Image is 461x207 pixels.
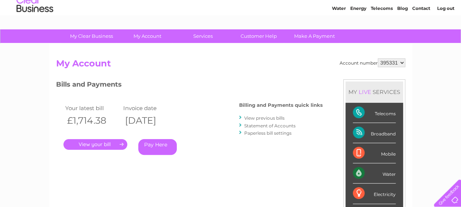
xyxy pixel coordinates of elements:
[437,31,454,37] a: Log out
[56,58,405,72] h2: My Account
[350,31,366,37] a: Energy
[397,31,408,37] a: Blog
[353,163,396,184] div: Water
[412,31,430,37] a: Contact
[323,4,373,13] a: 0333 014 3131
[284,29,345,43] a: Make A Payment
[353,143,396,163] div: Mobile
[345,81,403,102] div: MY SERVICES
[63,113,122,128] th: £1,714.38
[244,130,292,136] a: Paperless bill settings
[371,31,393,37] a: Telecoms
[16,19,54,41] img: logo.png
[121,113,180,128] th: [DATE]
[244,123,296,128] a: Statement of Accounts
[138,139,177,155] a: Pay Here
[173,29,233,43] a: Services
[121,103,180,113] td: Invoice date
[244,115,285,121] a: View previous bills
[332,31,346,37] a: Water
[228,29,289,43] a: Customer Help
[61,29,122,43] a: My Clear Business
[56,79,323,92] h3: Bills and Payments
[58,4,404,36] div: Clear Business is a trading name of Verastar Limited (registered in [GEOGRAPHIC_DATA] No. 3667643...
[353,123,396,143] div: Broadband
[239,102,323,108] h4: Billing and Payments quick links
[63,139,127,150] a: .
[357,88,373,95] div: LIVE
[340,58,405,67] div: Account number
[117,29,178,43] a: My Account
[63,103,122,113] td: Your latest bill
[353,184,396,204] div: Electricity
[353,103,396,123] div: Telecoms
